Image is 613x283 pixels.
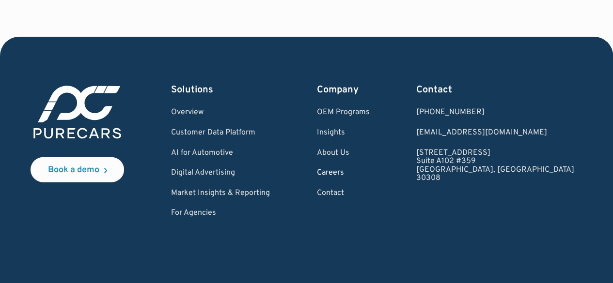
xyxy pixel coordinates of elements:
a: About Us [317,149,370,158]
a: Market Insights & Reporting [171,189,270,198]
div: Contact [416,83,574,97]
div: Book a demo [48,166,99,175]
a: AI for Automotive [171,149,270,158]
a: OEM Programs [317,108,370,117]
a: Customer Data Platform [171,129,270,137]
a: Insights [317,129,370,137]
a: Careers [317,169,370,178]
a: Digital Advertising [171,169,270,178]
a: Overview [171,108,270,117]
a: Contact [317,189,370,198]
a: Book a demo [31,157,124,182]
div: Company [317,83,370,97]
a: Email us [416,129,574,137]
a: For Agencies [171,209,270,218]
div: Solutions [171,83,270,97]
img: purecars logo [31,83,124,142]
a: [STREET_ADDRESS]Suite A102 #359[GEOGRAPHIC_DATA], [GEOGRAPHIC_DATA]30308 [416,149,574,183]
div: [PHONE_NUMBER] [416,108,574,117]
